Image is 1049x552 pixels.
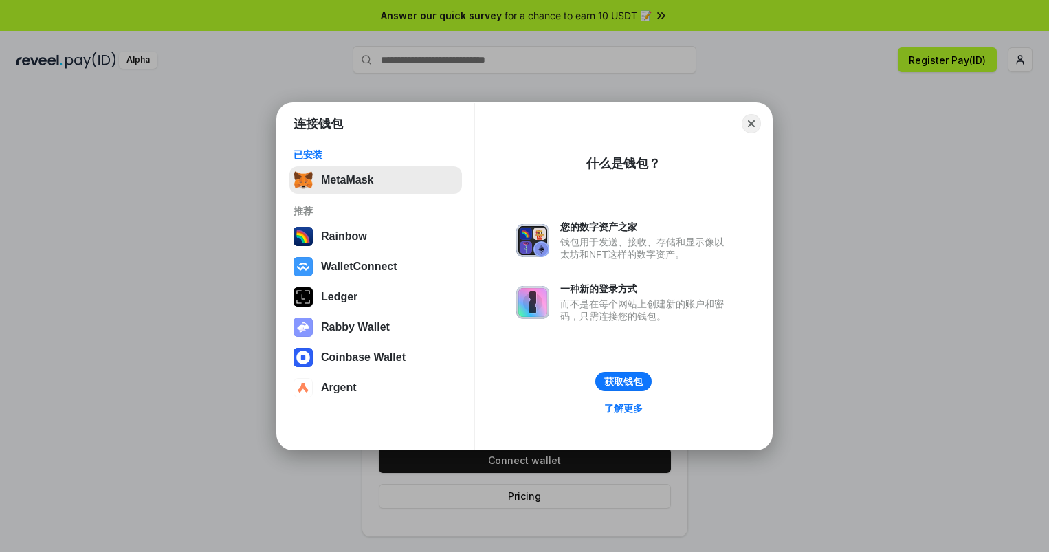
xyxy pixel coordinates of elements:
img: svg+xml,%3Csvg%20xmlns%3D%22http%3A%2F%2Fwww.w3.org%2F2000%2Fsvg%22%20fill%3D%22none%22%20viewBox... [294,318,313,337]
img: svg+xml,%3Csvg%20xmlns%3D%22http%3A%2F%2Fwww.w3.org%2F2000%2Fsvg%22%20fill%3D%22none%22%20viewBox... [516,286,549,319]
a: 了解更多 [596,399,651,417]
button: MetaMask [289,166,462,194]
div: Rabby Wallet [321,321,390,333]
button: 获取钱包 [595,372,652,391]
button: Argent [289,374,462,401]
img: svg+xml,%3Csvg%20xmlns%3D%22http%3A%2F%2Fwww.w3.org%2F2000%2Fsvg%22%20fill%3D%22none%22%20viewBox... [516,224,549,257]
button: Coinbase Wallet [289,344,462,371]
img: svg+xml,%3Csvg%20width%3D%2228%22%20height%3D%2228%22%20viewBox%3D%220%200%2028%2028%22%20fill%3D... [294,348,313,367]
div: 已安装 [294,148,458,161]
div: Argent [321,382,357,394]
img: svg+xml,%3Csvg%20width%3D%22120%22%20height%3D%22120%22%20viewBox%3D%220%200%20120%20120%22%20fil... [294,227,313,246]
div: 您的数字资产之家 [560,221,731,233]
h1: 连接钱包 [294,115,343,132]
div: 获取钱包 [604,375,643,388]
div: Ledger [321,291,357,303]
img: svg+xml,%3Csvg%20width%3D%2228%22%20height%3D%2228%22%20viewBox%3D%220%200%2028%2028%22%20fill%3D... [294,378,313,397]
div: 一种新的登录方式 [560,283,731,295]
button: Rabby Wallet [289,313,462,341]
img: svg+xml,%3Csvg%20xmlns%3D%22http%3A%2F%2Fwww.w3.org%2F2000%2Fsvg%22%20width%3D%2228%22%20height%3... [294,287,313,307]
div: 而不是在每个网站上创建新的账户和密码，只需连接您的钱包。 [560,298,731,322]
button: Rainbow [289,223,462,250]
div: Rainbow [321,230,367,243]
img: svg+xml,%3Csvg%20fill%3D%22none%22%20height%3D%2233%22%20viewBox%3D%220%200%2035%2033%22%20width%... [294,170,313,190]
div: 什么是钱包？ [586,155,661,172]
div: 推荐 [294,205,458,217]
button: Close [742,114,761,133]
div: 了解更多 [604,402,643,415]
button: WalletConnect [289,253,462,280]
button: Ledger [289,283,462,311]
div: Coinbase Wallet [321,351,406,364]
div: MetaMask [321,174,373,186]
div: 钱包用于发送、接收、存储和显示像以太坊和NFT这样的数字资产。 [560,236,731,261]
img: svg+xml,%3Csvg%20width%3D%2228%22%20height%3D%2228%22%20viewBox%3D%220%200%2028%2028%22%20fill%3D... [294,257,313,276]
div: WalletConnect [321,261,397,273]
